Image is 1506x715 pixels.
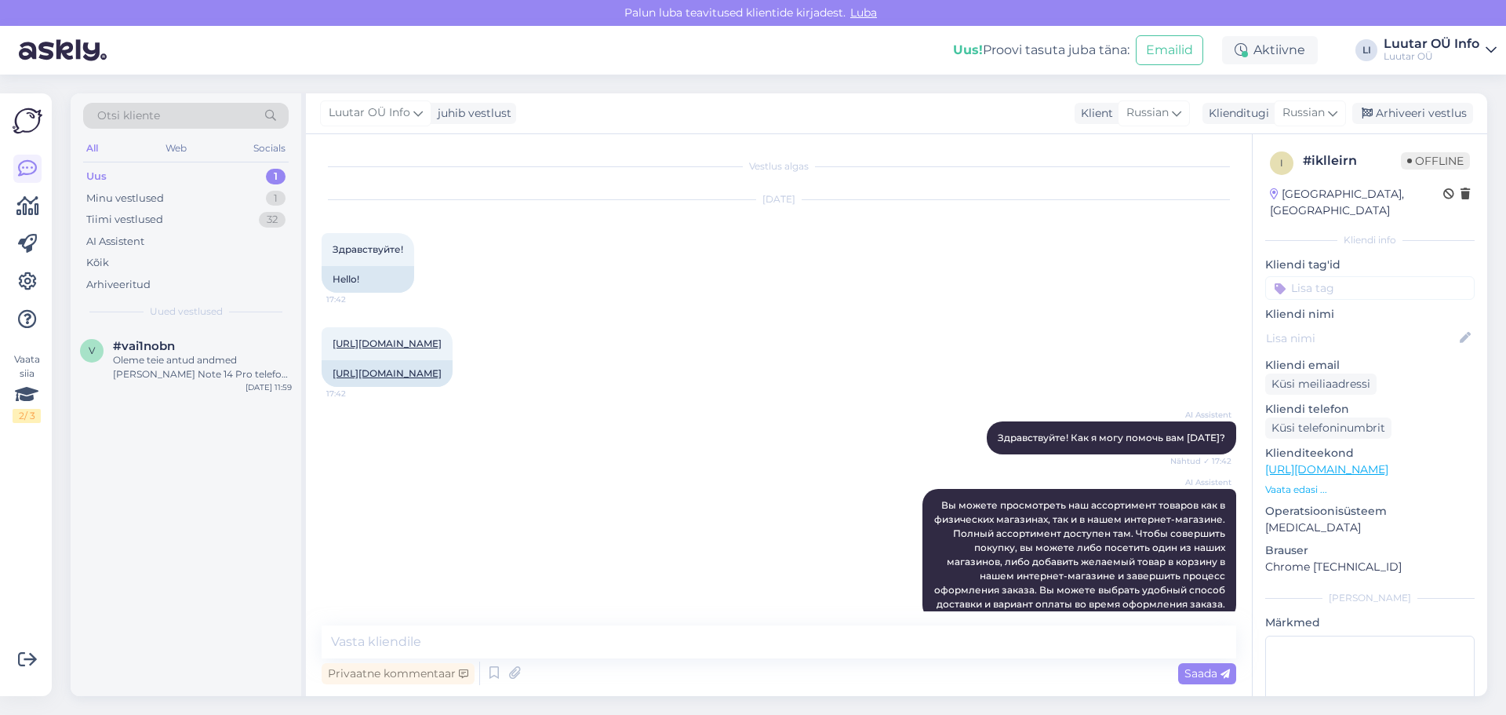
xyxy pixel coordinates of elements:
span: 17:42 [326,294,385,305]
span: Saada [1184,666,1230,680]
span: Otsi kliente [97,108,160,124]
div: AI Assistent [86,234,144,250]
input: Lisa tag [1265,276,1475,300]
span: AI Assistent [1173,476,1231,488]
div: Küsi telefoninumbrit [1265,418,1391,439]
button: Emailid [1136,35,1203,65]
div: Arhiveeritud [86,277,151,293]
div: Hello! [322,266,414,293]
p: Märkmed [1265,615,1475,631]
p: Brauser [1265,542,1475,559]
span: Offline [1401,152,1470,170]
span: Здравствуйте! [333,243,403,255]
div: [DATE] [322,192,1236,206]
div: Kõik [86,255,109,271]
div: LI [1355,39,1377,61]
p: Kliendi telefon [1265,401,1475,418]
div: Kliendi info [1265,233,1475,247]
input: Lisa nimi [1266,330,1457,347]
div: Luutar OÜ Info [1384,38,1479,50]
span: Uued vestlused [150,305,223,319]
div: Arhiveeri vestlus [1352,103,1473,124]
div: 1 [266,169,286,184]
div: All [83,138,101,159]
p: Vaata edasi ... [1265,483,1475,497]
div: juhib vestlust [431,105,511,122]
div: Aktiivne [1222,36,1318,64]
span: #vai1nobn [113,339,175,353]
div: Küsi meiliaadressi [1265,374,1377,395]
span: Russian [1282,104,1325,122]
div: 2 / 3 [13,409,41,423]
a: [URL][DOMAIN_NAME] [1265,462,1388,476]
div: Vestlus algas [322,159,1236,173]
div: 1 [266,191,286,206]
div: 32 [259,212,286,228]
div: Privaatne kommentaar [322,663,475,684]
div: # iklleirn [1303,151,1401,170]
a: [URL][DOMAIN_NAME] [333,367,442,379]
span: Вы можете просмотреть наш ассортимент товаров как в физических магазинах, так и в нашем интернет-... [934,499,1228,610]
img: Askly Logo [13,106,42,136]
p: Kliendi tag'id [1265,257,1475,273]
span: Luba [846,5,882,20]
span: AI Assistent [1173,409,1231,421]
p: [MEDICAL_DATA] [1265,520,1475,536]
span: Luutar OÜ Info [329,104,410,122]
div: Tiimi vestlused [86,212,163,228]
div: [GEOGRAPHIC_DATA], [GEOGRAPHIC_DATA] [1270,186,1443,219]
p: Kliendi nimi [1265,306,1475,323]
span: v [89,345,95,356]
span: Nähtud ✓ 17:42 [1170,455,1231,467]
div: Web [162,138,190,159]
a: [URL][DOMAIN_NAME] [333,337,442,349]
p: Chrome [TECHNICAL_ID] [1265,559,1475,575]
div: Oleme teie antud andmed [PERSON_NAME] Note 14 Pro telefoni [PERSON_NAME] vastu võtnud. Meie spets... [113,353,292,381]
div: Luutar OÜ [1384,50,1479,63]
p: Kliendi email [1265,357,1475,374]
span: Здравствуйте! Как я могу помочь вам [DATE]? [998,432,1225,443]
div: Vaata siia [13,352,41,423]
b: Uus! [953,42,983,57]
div: Minu vestlused [86,191,164,206]
div: Uus [86,169,107,184]
p: Klienditeekond [1265,445,1475,461]
span: Russian [1126,104,1169,122]
div: Klienditugi [1202,105,1269,122]
span: i [1280,157,1283,169]
p: Operatsioonisüsteem [1265,503,1475,520]
div: Socials [250,138,289,159]
div: Proovi tasuta juba täna: [953,41,1129,60]
a: Luutar OÜ InfoLuutar OÜ [1384,38,1497,63]
span: 17:42 [326,388,385,399]
div: Klient [1075,105,1113,122]
div: [PERSON_NAME] [1265,591,1475,605]
div: [DATE] 11:59 [246,381,292,393]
